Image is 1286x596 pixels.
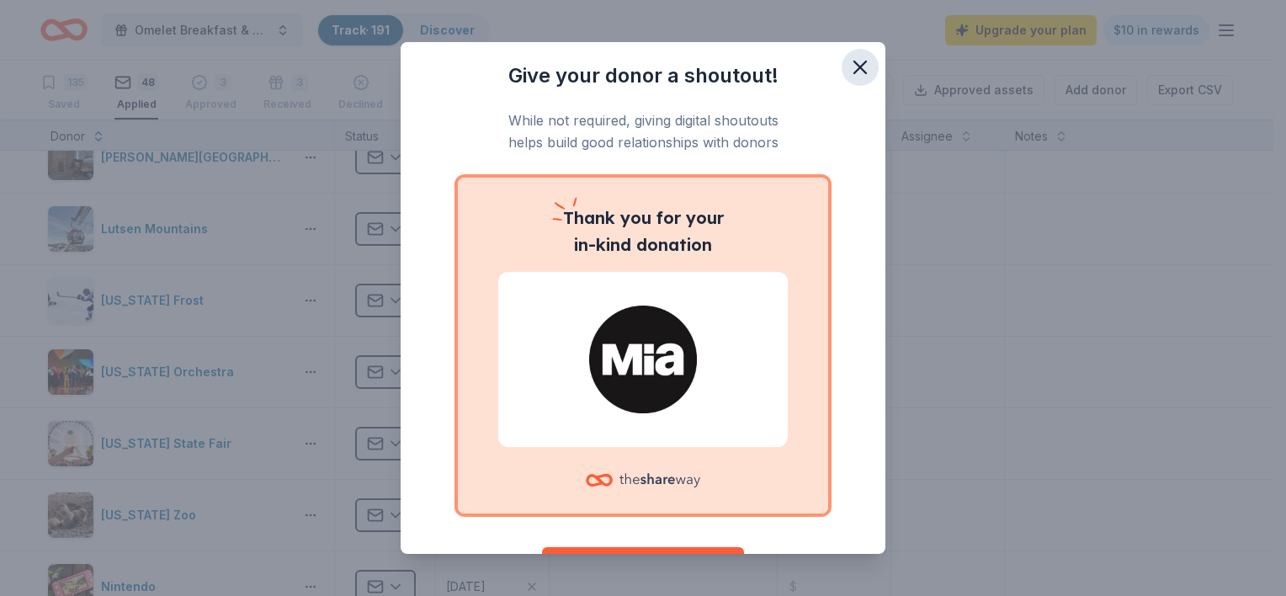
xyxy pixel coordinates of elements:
[518,306,768,413] img: Minneapolis Institute of Art
[542,547,744,581] button: Download assets
[434,109,852,154] p: While not required, giving digital shoutouts helps build good relationships with donors
[498,205,788,258] p: you for your in-kind donation
[563,207,615,228] span: Thank
[434,62,852,89] h3: Give your donor a shoutout!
